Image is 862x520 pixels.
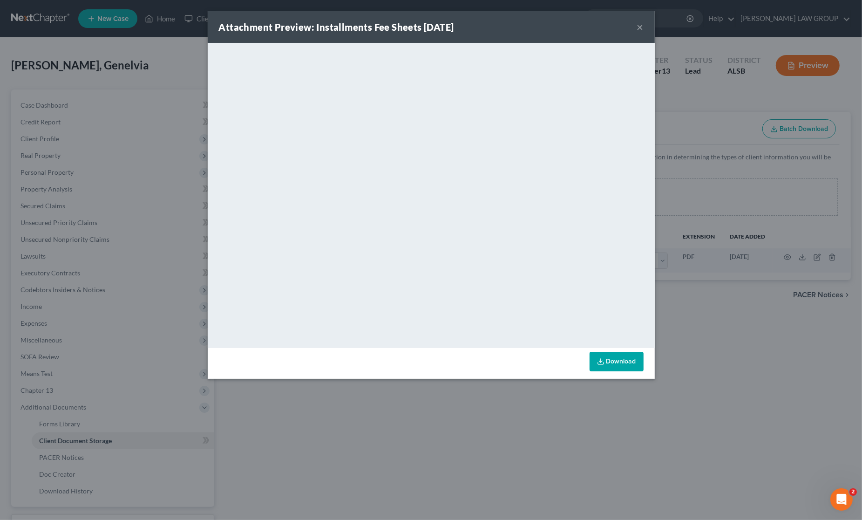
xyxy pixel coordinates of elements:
iframe: <object ng-attr-data='[URL][DOMAIN_NAME]' type='application/pdf' width='100%' height='650px'></ob... [208,43,655,346]
button: × [637,21,644,33]
span: 2 [849,488,857,496]
iframe: Intercom live chat [830,488,853,511]
a: Download [590,352,644,371]
strong: Attachment Preview: Installments Fee Sheets [DATE] [219,21,454,33]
